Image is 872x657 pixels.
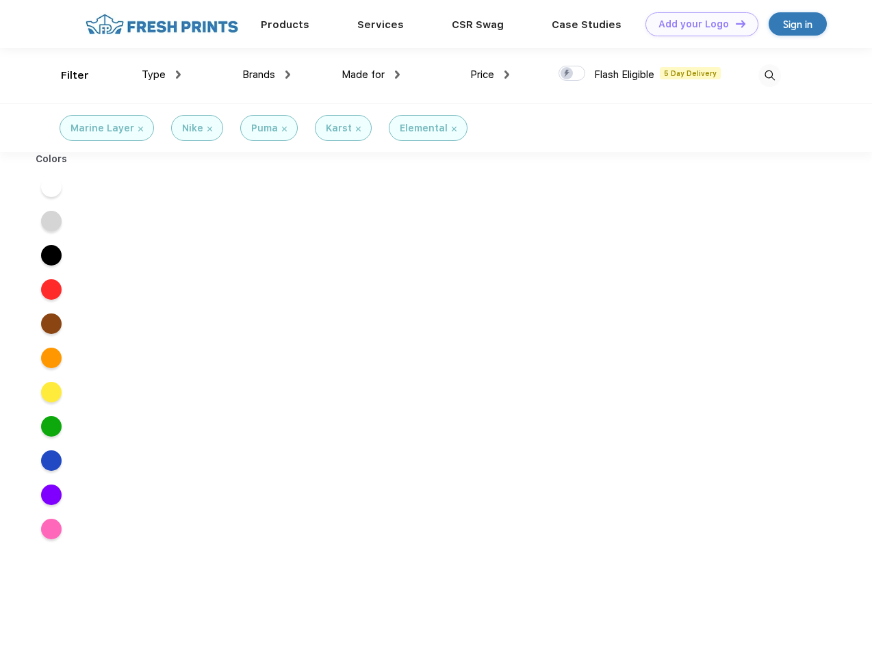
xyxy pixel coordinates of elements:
[504,70,509,79] img: dropdown.png
[736,20,745,27] img: DT
[282,127,287,131] img: filter_cancel.svg
[81,12,242,36] img: fo%20logo%202.webp
[400,121,448,136] div: Elemental
[176,70,181,79] img: dropdown.png
[660,67,721,79] span: 5 Day Delivery
[758,64,781,87] img: desktop_search.svg
[70,121,134,136] div: Marine Layer
[342,68,385,81] span: Made for
[452,127,457,131] img: filter_cancel.svg
[261,18,309,31] a: Products
[182,121,203,136] div: Nike
[769,12,827,36] a: Sign in
[138,127,143,131] img: filter_cancel.svg
[207,127,212,131] img: filter_cancel.svg
[61,68,89,83] div: Filter
[783,16,812,32] div: Sign in
[658,18,729,30] div: Add your Logo
[470,68,494,81] span: Price
[452,18,504,31] a: CSR Swag
[242,68,275,81] span: Brands
[326,121,352,136] div: Karst
[251,121,278,136] div: Puma
[142,68,166,81] span: Type
[395,70,400,79] img: dropdown.png
[285,70,290,79] img: dropdown.png
[356,127,361,131] img: filter_cancel.svg
[357,18,404,31] a: Services
[25,152,78,166] div: Colors
[594,68,654,81] span: Flash Eligible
